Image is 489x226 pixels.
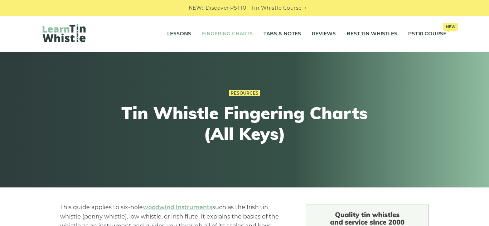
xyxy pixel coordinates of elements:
[167,25,191,43] a: Lessons
[263,25,301,43] a: Tabs & Notes
[202,25,253,43] a: Fingering Charts
[43,24,86,42] img: LearnTinWhistle.com
[347,25,397,43] a: Best Tin Whistles
[143,204,212,211] a: woodwind instruments
[408,25,446,43] a: PST10 CourseNew
[443,23,458,31] span: New
[113,103,376,144] h1: Tin Whistle Fingering Charts (All Keys)
[312,25,336,43] a: Reviews
[229,90,260,96] a: Resources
